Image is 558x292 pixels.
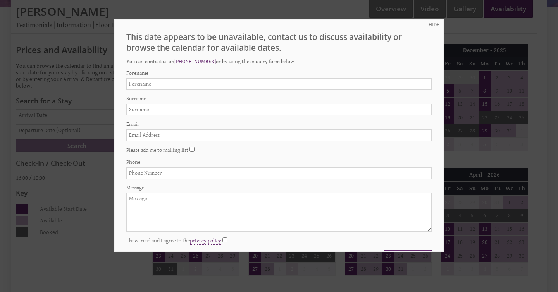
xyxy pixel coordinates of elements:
[126,185,432,191] label: Message
[126,147,188,153] label: Please add me to mailing list
[190,238,221,245] a: privacy policy
[126,31,432,53] h2: This date appears to be unavailable, contact us to discuss availability or browse the calendar fo...
[174,58,216,65] a: [PHONE_NUMBER]
[126,167,432,179] input: Phone Number
[126,70,432,76] label: Forename
[126,96,432,102] label: Surname
[126,58,432,65] p: You can contact us on or by using the enquiry form below:
[429,22,439,28] a: HIDE
[126,104,432,115] input: Surname
[126,238,221,244] label: I have read and I agree to the
[126,159,432,165] label: Phone
[126,121,432,127] label: Email
[126,78,432,90] input: Forename
[126,129,432,141] input: Email Address
[384,250,432,267] button: Send Enquiry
